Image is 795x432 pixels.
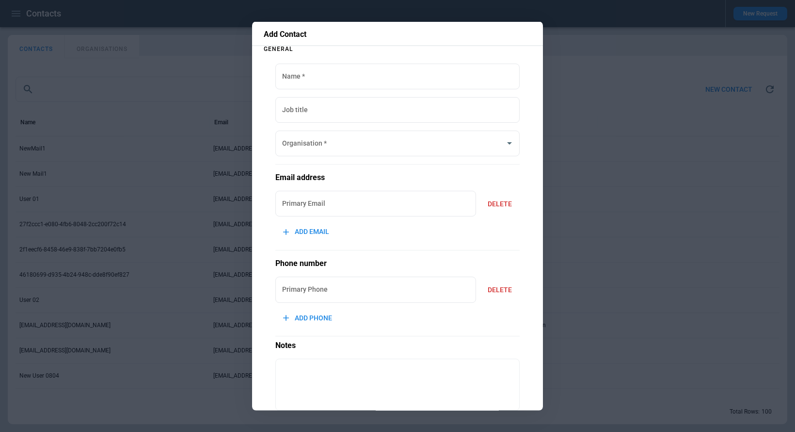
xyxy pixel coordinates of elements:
[275,258,520,268] h5: Phone number
[275,221,337,242] button: ADD EMAIL
[480,279,520,300] button: DELETE
[275,336,520,351] p: Notes
[480,193,520,214] button: DELETE
[264,46,531,51] p: General
[275,172,520,183] h5: Email address
[503,136,516,150] button: Open
[264,30,531,39] p: Add Contact
[275,307,340,328] button: ADD PHONE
